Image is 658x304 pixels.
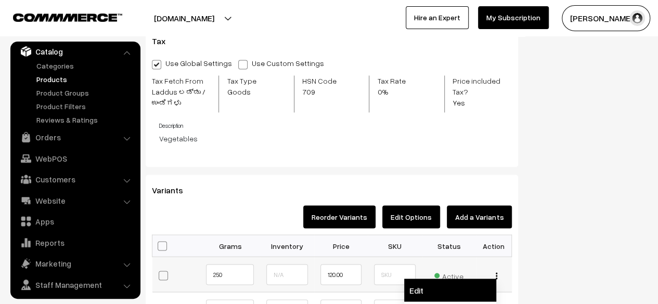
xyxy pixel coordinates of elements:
[152,75,211,108] label: Tax Fetch From
[453,97,512,108] span: Yes
[34,87,137,98] a: Product Groups
[266,264,308,285] input: N/A
[159,122,512,129] h4: Description
[374,264,416,285] input: SKU
[404,279,496,301] a: Edit
[382,205,440,228] button: Edit Options
[206,235,260,257] th: Grams
[13,149,137,168] a: WebPOS
[302,86,350,97] span: 709
[152,58,232,69] label: Use Global Settings
[227,75,279,97] label: Tax Type
[406,6,469,29] a: Hire an Expert
[303,205,376,228] button: Reorder Variants
[368,235,422,257] th: SKU
[13,14,122,21] img: COMMMERCE
[13,212,137,231] a: Apps
[34,114,137,125] a: Reviews & Ratings
[422,235,476,257] th: Status
[238,58,329,69] label: Use Custom Settings
[302,75,350,97] label: HSN Code
[13,10,104,23] a: COMMMERCE
[377,86,416,97] span: 0%
[159,133,512,144] p: Vegetables
[13,233,137,252] a: Reports
[260,235,314,257] th: Inventory
[227,86,279,97] span: Goods
[34,74,137,85] a: Products
[13,42,137,61] a: Catalog
[13,191,137,210] a: Website
[152,36,178,46] span: Tax
[314,235,368,257] th: Price
[629,10,645,26] img: user
[434,268,463,281] span: Active
[496,272,497,279] img: Menu
[13,254,137,273] a: Marketing
[152,86,211,108] span: Laddus ಲಡ್ಡು / ಉಂಡಿಗಳು
[13,275,137,294] a: Staff Management
[152,184,196,195] span: Variants
[118,5,251,31] button: [DOMAIN_NAME]
[13,170,137,189] a: Customers
[447,205,512,228] button: Add a Variants
[453,75,512,108] label: Price included Tax?
[34,101,137,112] a: Product Filters
[13,128,137,147] a: Orders
[562,5,650,31] button: [PERSON_NAME]
[34,60,137,71] a: Categories
[478,6,549,29] a: My Subscription
[476,235,512,257] th: Action
[377,75,416,97] label: Tax Rate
